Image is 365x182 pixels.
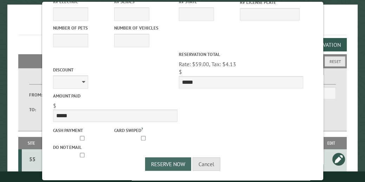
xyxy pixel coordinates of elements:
label: Number of Pets [53,25,113,31]
label: Discount [53,67,177,73]
div: 55 [25,156,40,163]
th: Site [22,137,41,149]
label: To: [29,106,48,113]
label: Amount paid [53,93,177,99]
label: From: [29,92,48,98]
label: Dates [29,76,104,84]
h1: Reservations [18,16,347,35]
th: Dates [41,137,114,149]
label: Reservation Total [179,51,303,58]
span: $ [179,68,182,75]
label: Cash payment [53,127,113,134]
button: Reset [325,56,345,67]
span: $ [53,102,56,109]
button: Cancel [193,157,220,171]
button: Reserve Now [145,157,191,171]
label: Do not email [53,144,113,151]
label: Number of Vehicles [114,25,174,31]
th: Edit [316,137,347,149]
span: Rate: $59.00, Tax: $4.13 [179,61,236,68]
label: Card swiped [114,126,174,134]
a: ? [141,126,143,131]
h2: Filters [18,54,347,68]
